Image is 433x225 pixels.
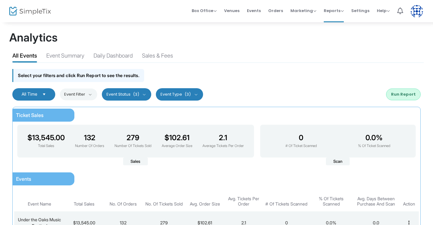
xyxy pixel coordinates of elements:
[114,133,152,142] h3: 279
[123,158,148,166] span: Sales
[156,88,203,101] button: Event Type(3)
[285,133,317,142] h3: 0
[247,3,261,19] span: Events
[9,31,424,44] h1: Analytics
[285,143,317,149] p: # Of Ticket Scanned
[162,133,192,142] h3: $102.61
[190,201,220,207] span: Avg. Order Size
[386,89,421,100] button: Run Report
[46,51,84,62] div: Event Summary
[114,143,152,149] p: Number Of Tickets Sold
[27,143,65,149] p: Total Sales
[354,196,398,207] span: Avg. Days Between Purchase And Scan
[133,92,139,97] span: (3)
[162,143,192,149] p: Average Order Size
[27,133,65,142] h3: $13,545.00
[94,51,133,62] div: Daily Dashboard
[74,201,94,207] span: Total Sales
[226,196,262,207] span: Avg. Tickets Per Order
[16,176,31,182] span: Events
[16,112,44,118] span: Ticket Sales
[110,201,137,207] span: No. Of Orders
[290,8,316,14] span: Marketing
[28,201,51,207] span: Event Name
[399,192,419,211] th: Action
[311,196,351,207] span: % Of Tickets Scanned
[12,51,37,62] div: All Events
[75,143,104,149] p: Number Of Orders
[202,133,244,142] h3: 2.1
[192,8,217,14] span: Box Office
[324,8,344,14] span: Reports
[22,91,37,97] span: All Time
[142,51,173,62] div: Sales & Fees
[358,133,390,142] h3: 0.0%
[224,3,239,19] span: Venues
[268,3,283,19] span: Orders
[265,201,307,207] span: # Of Tickets Scanned
[12,69,144,82] div: Select your filters and click Run Report to see the results.
[358,143,390,149] p: % Of Ticket Scanned
[202,143,244,149] p: Average Tickets Per Order
[185,92,191,97] span: (3)
[351,3,369,19] span: Settings
[40,92,48,97] button: Select
[75,133,104,142] h3: 132
[377,8,390,14] span: Help
[143,192,185,211] th: No. Of Tickets Sold
[102,88,152,101] button: Event Status(3)
[326,158,350,166] span: Scan
[60,89,97,100] button: Event Filter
